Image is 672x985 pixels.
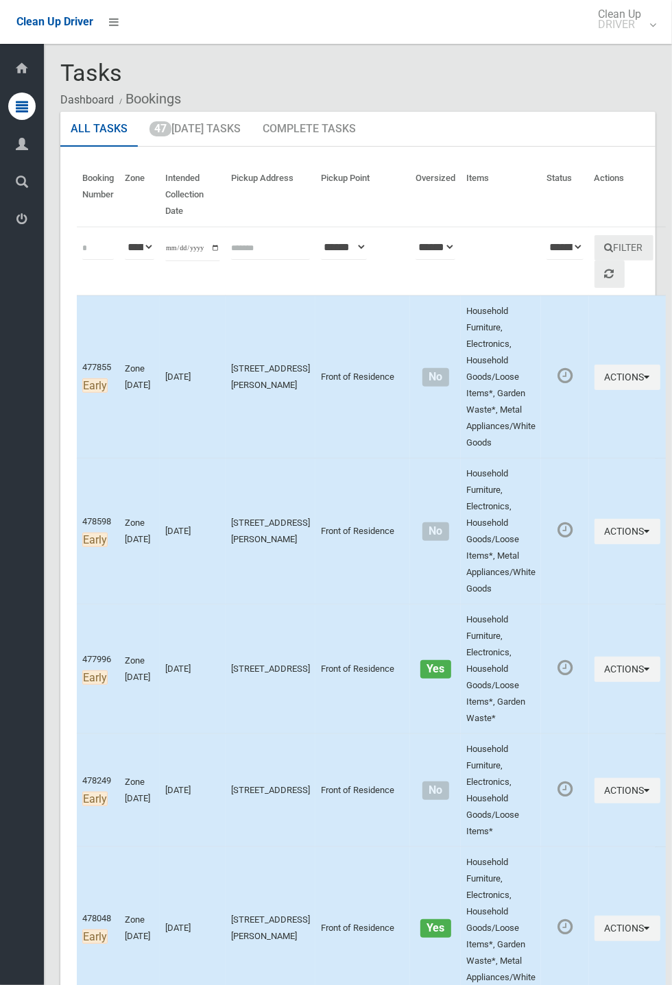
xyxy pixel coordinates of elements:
[119,605,160,734] td: Zone [DATE]
[82,929,108,944] span: Early
[595,778,660,803] button: Actions
[422,368,449,387] span: No
[77,459,119,605] td: 478598
[226,605,315,734] td: [STREET_ADDRESS]
[60,93,114,106] a: Dashboard
[16,15,93,28] span: Clean Up Driver
[595,657,660,682] button: Actions
[461,459,541,605] td: Household Furniture, Electronics, Household Goods/Loose Items*, Metal Appliances/White Goods
[116,86,181,112] li: Bookings
[77,734,119,847] td: 478249
[82,533,108,547] span: Early
[160,459,226,605] td: [DATE]
[315,734,410,847] td: Front of Residence
[315,163,410,227] th: Pickup Point
[422,781,449,800] span: No
[82,792,108,806] span: Early
[461,734,541,847] td: Household Furniture, Electronics, Household Goods/Loose Items*
[557,659,573,677] i: Booking awaiting collection. Mark as collected or report issues to complete task.
[591,9,655,29] span: Clean Up
[416,923,455,934] h4: Oversized
[557,780,573,798] i: Booking awaiting collection. Mark as collected or report issues to complete task.
[119,459,160,605] td: Zone [DATE]
[82,378,108,393] span: Early
[160,163,226,227] th: Intended Collection Date
[119,163,160,227] th: Zone
[541,163,589,227] th: Status
[226,295,315,459] td: [STREET_ADDRESS][PERSON_NAME]
[420,919,451,938] span: Yes
[416,785,455,796] h4: Normal sized
[557,367,573,385] i: Booking awaiting collection. Mark as collected or report issues to complete task.
[410,163,461,227] th: Oversized
[77,163,119,227] th: Booking Number
[82,670,108,685] span: Early
[595,235,653,260] button: Filter
[160,605,226,734] td: [DATE]
[226,734,315,847] td: [STREET_ADDRESS]
[60,112,138,147] a: All Tasks
[557,521,573,539] i: Booking awaiting collection. Mark as collected or report issues to complete task.
[16,12,93,32] a: Clean Up Driver
[60,59,122,86] span: Tasks
[422,522,449,541] span: No
[119,295,160,459] td: Zone [DATE]
[461,295,541,459] td: Household Furniture, Electronics, Household Goods/Loose Items*, Garden Waste*, Metal Appliances/W...
[595,519,660,544] button: Actions
[226,459,315,605] td: [STREET_ADDRESS][PERSON_NAME]
[77,295,119,459] td: 477855
[226,163,315,227] th: Pickup Address
[160,295,226,459] td: [DATE]
[315,459,410,605] td: Front of Residence
[557,918,573,936] i: Booking awaiting collection. Mark as collected or report issues to complete task.
[77,605,119,734] td: 477996
[420,660,451,679] span: Yes
[595,916,660,941] button: Actions
[252,112,366,147] a: Complete Tasks
[160,734,226,847] td: [DATE]
[461,605,541,734] td: Household Furniture, Electronics, Household Goods/Loose Items*, Garden Waste*
[139,112,251,147] a: 47[DATE] Tasks
[315,605,410,734] td: Front of Residence
[598,19,641,29] small: DRIVER
[416,664,455,675] h4: Oversized
[461,163,541,227] th: Items
[119,734,160,847] td: Zone [DATE]
[589,163,666,227] th: Actions
[416,526,455,537] h4: Normal sized
[149,121,171,136] span: 47
[595,365,660,390] button: Actions
[315,295,410,459] td: Front of Residence
[416,372,455,383] h4: Normal sized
